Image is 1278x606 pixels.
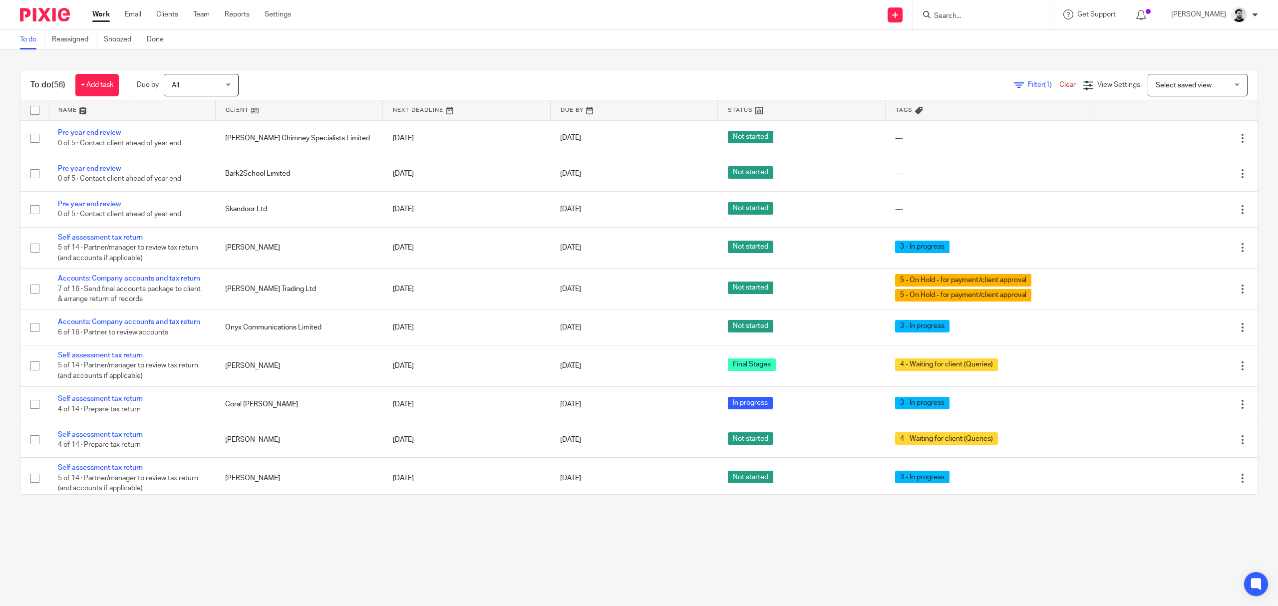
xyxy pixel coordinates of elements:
[1097,81,1140,88] span: View Settings
[560,475,581,482] span: [DATE]
[58,275,200,282] a: Accounts: Company accounts and tax return
[933,12,1023,21] input: Search
[225,9,250,19] a: Reports
[215,192,382,227] td: Skandoor Ltd
[137,80,159,90] p: Due by
[58,140,181,147] span: 0 of 5 · Contact client ahead of year end
[383,422,550,458] td: [DATE]
[728,397,773,409] span: In progress
[58,165,121,172] a: Pre year end review
[20,8,70,21] img: Pixie
[104,30,139,49] a: Snoozed
[30,80,65,90] h1: To do
[895,274,1031,287] span: 5 - On Hold - for payment/client approval
[1028,81,1059,88] span: Filter
[58,475,198,492] span: 5 of 14 · Partner/manager to review tax return (and accounts if applicable)
[895,241,950,253] span: 3 - In progress
[51,81,65,89] span: (56)
[215,345,382,386] td: [PERSON_NAME]
[58,234,143,241] a: Self assessment tax return
[1231,7,1247,23] img: Cam_2025.jpg
[895,320,950,332] span: 3 - In progress
[58,318,200,325] a: Accounts: Company accounts and tax return
[383,192,550,227] td: [DATE]
[383,309,550,345] td: [DATE]
[1077,11,1116,18] span: Get Support
[728,241,773,253] span: Not started
[1156,82,1212,89] span: Select saved view
[58,441,141,448] span: 4 of 14 · Prepare tax return
[58,464,143,471] a: Self assessment tax return
[215,422,382,458] td: [PERSON_NAME]
[895,471,950,483] span: 3 - In progress
[1044,81,1052,88] span: (1)
[58,329,168,336] span: 6 of 16 · Partner to review accounts
[560,324,581,331] span: [DATE]
[156,9,178,19] a: Clients
[58,406,141,413] span: 4 of 14 · Prepare tax return
[560,135,581,142] span: [DATE]
[895,204,1080,214] div: ---
[728,166,773,179] span: Not started
[383,345,550,386] td: [DATE]
[383,120,550,156] td: [DATE]
[383,386,550,422] td: [DATE]
[215,156,382,191] td: Bark2School Limited
[895,397,950,409] span: 3 - In progress
[52,30,96,49] a: Reassigned
[895,289,1031,302] span: 5 - On Hold - for payment/client approval
[75,74,119,96] a: + Add task
[560,362,581,369] span: [DATE]
[896,107,913,113] span: Tags
[560,244,581,251] span: [DATE]
[58,352,143,359] a: Self assessment tax return
[215,227,382,268] td: [PERSON_NAME]
[1171,9,1226,19] p: [PERSON_NAME]
[92,9,110,19] a: Work
[58,129,121,136] a: Pre year end review
[560,436,581,443] span: [DATE]
[58,175,181,182] span: 0 of 5 · Contact client ahead of year end
[728,131,773,143] span: Not started
[215,386,382,422] td: Coral [PERSON_NAME]
[58,286,201,303] span: 7 of 16 · Send final accounts package to client & arrange return of records
[895,169,1080,179] div: ---
[560,401,581,408] span: [DATE]
[215,269,382,309] td: [PERSON_NAME] Trading Ltd
[215,120,382,156] td: [PERSON_NAME] Chimney Specialists Limited
[58,244,198,262] span: 5 of 14 · Partner/manager to review tax return (and accounts if applicable)
[147,30,171,49] a: Done
[20,30,44,49] a: To do
[58,431,143,438] a: Self assessment tax return
[728,432,773,445] span: Not started
[193,9,210,19] a: Team
[215,309,382,345] td: Onyx Communications Limited
[560,170,581,177] span: [DATE]
[383,227,550,268] td: [DATE]
[58,201,121,208] a: Pre year end review
[58,362,198,380] span: 5 of 14 · Partner/manager to review tax return (and accounts if applicable)
[895,133,1080,143] div: ---
[215,458,382,499] td: [PERSON_NAME]
[58,395,143,402] a: Self assessment tax return
[172,82,179,89] span: All
[728,471,773,483] span: Not started
[58,211,181,218] span: 0 of 5 · Contact client ahead of year end
[560,286,581,293] span: [DATE]
[1059,81,1076,88] a: Clear
[728,202,773,215] span: Not started
[125,9,141,19] a: Email
[728,320,773,332] span: Not started
[383,156,550,191] td: [DATE]
[560,206,581,213] span: [DATE]
[728,282,773,294] span: Not started
[728,358,776,371] span: Final Stages
[383,269,550,309] td: [DATE]
[895,358,998,371] span: 4 - Waiting for client (Queries)
[383,458,550,499] td: [DATE]
[895,432,998,445] span: 4 - Waiting for client (Queries)
[265,9,291,19] a: Settings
